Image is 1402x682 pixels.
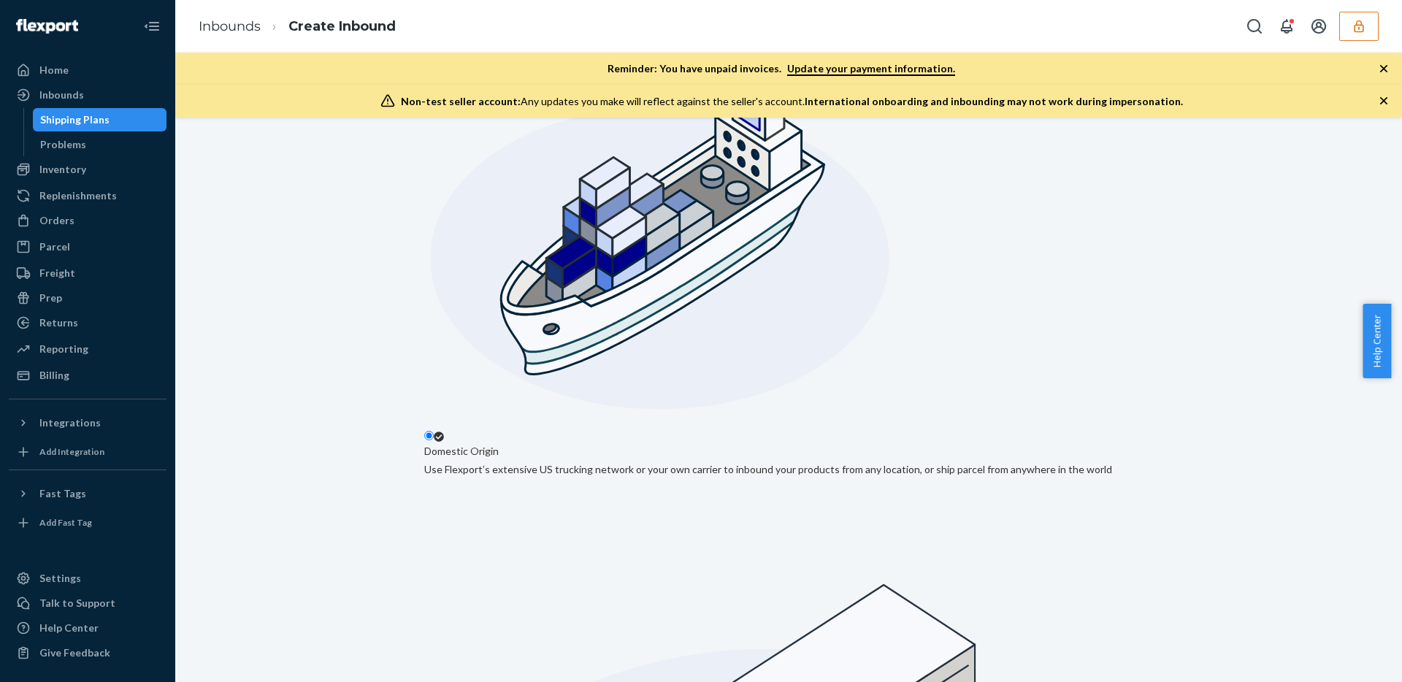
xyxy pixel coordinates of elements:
[39,266,75,280] div: Freight
[39,213,74,228] div: Orders
[9,235,166,258] a: Parcel
[33,133,167,156] a: Problems
[9,567,166,590] a: Settings
[9,311,166,334] a: Returns
[187,5,407,48] ol: breadcrumbs
[401,94,1183,109] div: Any updates you make will reflect against the seller's account.
[9,511,166,535] a: Add Fast Tag
[33,108,167,131] a: Shipping Plans
[9,440,166,464] a: Add Integration
[199,18,261,34] a: Inbounds
[39,63,69,77] div: Home
[39,486,86,501] div: Fast Tags
[424,444,499,459] div: Domestic Origin
[16,19,78,34] img: Flexport logo
[9,616,166,640] a: Help Center
[9,286,166,310] a: Prep
[9,184,166,207] a: Replenishments
[39,645,110,660] div: Give Feedback
[288,18,396,34] a: Create Inbound
[39,291,62,305] div: Prep
[424,431,434,440] input: Domestic OriginUse Flexport’s extensive US trucking network or your own carrier to inbound your p...
[787,62,955,76] a: Update your payment information.
[9,209,166,232] a: Orders
[401,95,521,107] span: Non-test seller account:
[9,158,166,181] a: Inventory
[1363,304,1391,378] button: Help Center
[9,641,166,664] button: Give Feedback
[40,137,86,152] div: Problems
[39,162,86,177] div: Inventory
[137,12,166,41] button: Close Navigation
[9,261,166,285] a: Freight
[9,58,166,82] a: Home
[39,596,115,610] div: Talk to Support
[39,342,88,356] div: Reporting
[1304,12,1333,41] button: Open account menu
[39,571,81,586] div: Settings
[39,315,78,330] div: Returns
[9,83,166,107] a: Inbounds
[39,188,117,203] div: Replenishments
[39,415,101,430] div: Integrations
[1240,12,1269,41] button: Open Search Box
[608,61,955,76] p: Reminder: You have unpaid invoices.
[9,411,166,434] button: Integrations
[39,88,84,102] div: Inbounds
[39,445,104,458] div: Add Integration
[9,591,166,615] a: Talk to Support
[9,337,166,361] a: Reporting
[39,368,69,383] div: Billing
[805,95,1183,107] span: International onboarding and inbounding may not work during impersonation.
[9,482,166,505] button: Fast Tags
[39,240,70,254] div: Parcel
[9,364,166,387] a: Billing
[424,462,1112,477] div: Use Flexport’s extensive US trucking network or your own carrier to inbound your products from an...
[39,621,99,635] div: Help Center
[40,112,110,127] div: Shipping Plans
[39,516,92,529] div: Add Fast Tag
[1272,12,1301,41] button: Open notifications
